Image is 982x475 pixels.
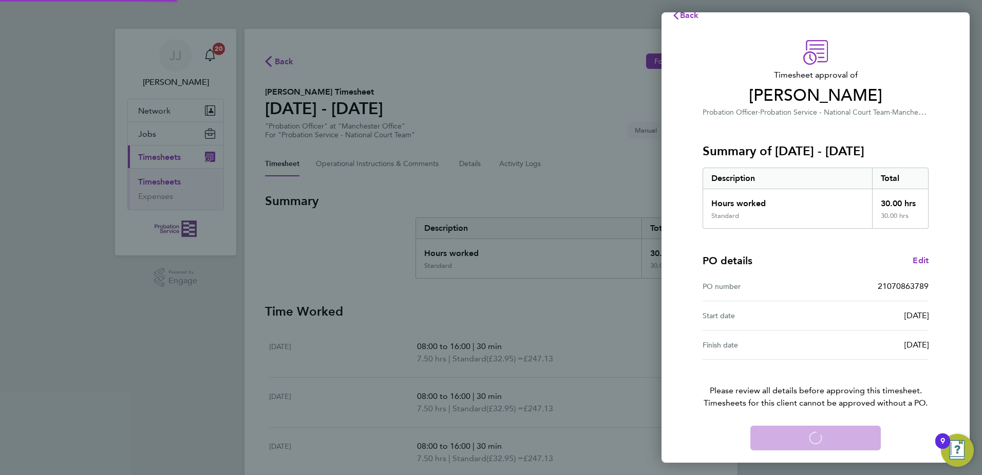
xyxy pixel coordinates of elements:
[690,360,941,409] p: Please review all details before approving this timesheet.
[760,108,890,117] span: Probation Service - National Court Team
[940,441,945,454] div: 9
[703,309,816,322] div: Start date
[892,107,952,117] span: Manchester Office
[703,168,929,229] div: Summary of 18 - 24 Aug 2025
[703,280,816,293] div: PO number
[703,143,929,159] h3: Summary of [DATE] - [DATE]
[816,339,929,351] div: [DATE]
[872,212,929,228] div: 30.00 hrs
[913,254,929,267] a: Edit
[711,212,739,220] div: Standard
[758,108,760,117] span: ·
[816,309,929,322] div: [DATE]
[872,168,929,189] div: Total
[690,397,941,409] span: Timesheets for this client cannot be approved without a PO.
[941,434,974,467] button: Open Resource Center, 9 new notifications
[680,10,699,20] span: Back
[913,255,929,265] span: Edit
[662,5,709,26] button: Back
[890,108,892,117] span: ·
[703,85,929,106] span: [PERSON_NAME]
[703,339,816,351] div: Finish date
[872,189,929,212] div: 30.00 hrs
[703,69,929,81] span: Timesheet approval of
[878,281,929,291] span: 21070863789
[703,253,752,268] h4: PO details
[703,108,758,117] span: Probation Officer
[703,168,872,189] div: Description
[703,189,872,212] div: Hours worked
